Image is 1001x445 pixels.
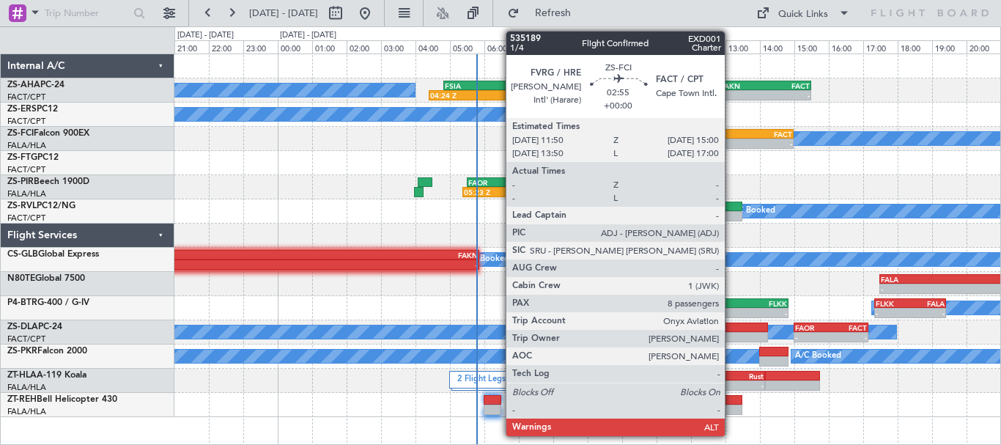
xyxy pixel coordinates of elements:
div: 14:00 [760,40,794,54]
div: - [557,188,593,196]
div: FAOR [468,178,504,187]
a: ZS-FCIFalcon 900EX [7,129,89,138]
div: 05:00 [450,40,484,54]
div: - [831,333,867,342]
div: 04:24 Z [430,91,481,100]
div: - [156,260,317,269]
div: - [514,115,545,124]
div: - [566,91,618,100]
div: - [617,91,669,100]
div: A/C Booked [729,200,775,222]
div: A/C Booked [463,249,509,271]
span: ZT-HLA [7,371,37,380]
a: FALA/HLA [7,382,46,393]
a: ZT-REHBell Helicopter 430 [7,395,117,404]
span: [DATE] - [DATE] [249,7,318,20]
div: A/C Booked [675,128,721,150]
div: FAPE [557,178,593,187]
div: 09:00 [588,40,622,54]
div: FMMI [566,81,618,90]
span: ZS-FCI [7,129,34,138]
span: CS-GLB [7,250,38,259]
a: ZS-RVLPC12/NG [7,202,75,210]
div: Rust [725,372,764,380]
div: 00:00 [278,40,312,54]
a: ZS-FTGPC12 [7,153,59,162]
span: ZS-PIR [7,177,34,186]
span: ZS-RVL [7,202,37,210]
div: FAOR [795,323,831,332]
div: 18:00 [898,40,932,54]
div: 03:00 [381,40,415,54]
a: FALA/HLA [7,188,46,199]
div: FALA [910,299,945,308]
div: FAPE [504,178,540,187]
div: 16:00 [829,40,863,54]
div: 10:00 [622,40,657,54]
div: 13:00 [725,40,760,54]
div: FAMN [656,202,706,211]
div: 04:00 [415,40,450,54]
div: FMMI [495,81,546,90]
div: - [739,139,793,148]
div: HLLB [548,299,668,308]
div: - [606,212,657,221]
div: - [686,381,725,390]
div: 21:00 [174,40,209,54]
span: N80TE [7,274,35,283]
div: FAOR [593,178,629,187]
span: ZS-FTG [7,153,37,162]
div: - [548,309,668,317]
div: - [686,139,739,148]
div: - [876,309,910,317]
div: FACT [765,81,810,90]
div: - [720,91,765,100]
span: ZT-REH [7,395,37,404]
div: FAKN [720,81,765,90]
div: FACT [831,323,867,332]
div: FAKD [686,372,725,380]
div: 02:00 [347,40,381,54]
div: FACT [606,202,657,211]
div: - [317,260,477,269]
div: FACT [739,130,793,139]
a: FALA/HLA [7,140,46,151]
a: FACT/CPT [7,164,45,175]
button: Refresh [500,1,588,25]
span: ZS-DLA [7,323,38,331]
span: ZS-PKR [7,347,37,356]
div: - [668,309,787,317]
div: FAKN [317,251,477,260]
a: ZS-PKRFalcon 2000 [7,347,87,356]
div: FACT [579,154,609,163]
div: 17:00 [863,40,898,54]
label: 2 Flight Legs [457,374,536,386]
div: - [481,91,531,100]
div: FSIA [445,81,495,90]
div: FLKK [668,299,787,308]
button: Quick Links [749,1,857,25]
a: ZT-HLAA-119 Koala [7,371,86,380]
div: 12:00 [691,40,725,54]
div: 06:00 [484,40,519,54]
span: ZS-ERS [7,105,37,114]
a: FALA/HLA [7,406,46,417]
a: ZS-PIRBeech 1900D [7,177,89,186]
a: FACT/CPT [7,116,45,127]
span: P4-BTR [7,298,37,307]
div: FVRG [686,130,739,139]
div: - [500,188,536,196]
div: 11:00 [657,40,691,54]
a: FACT/CPT [7,92,45,103]
a: ZS-ERSPC12 [7,105,58,114]
div: 05:23 Z [464,188,500,196]
div: [DATE] - [DATE] [177,29,234,42]
div: 20:00 [967,40,1001,54]
div: Quick Links [778,7,828,22]
div: 08:00 [553,40,588,54]
div: FAGR [514,106,545,114]
div: FAKN [617,81,669,90]
div: 19:00 [932,40,967,54]
div: - [656,212,706,221]
span: ZS-AHA [7,81,40,89]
